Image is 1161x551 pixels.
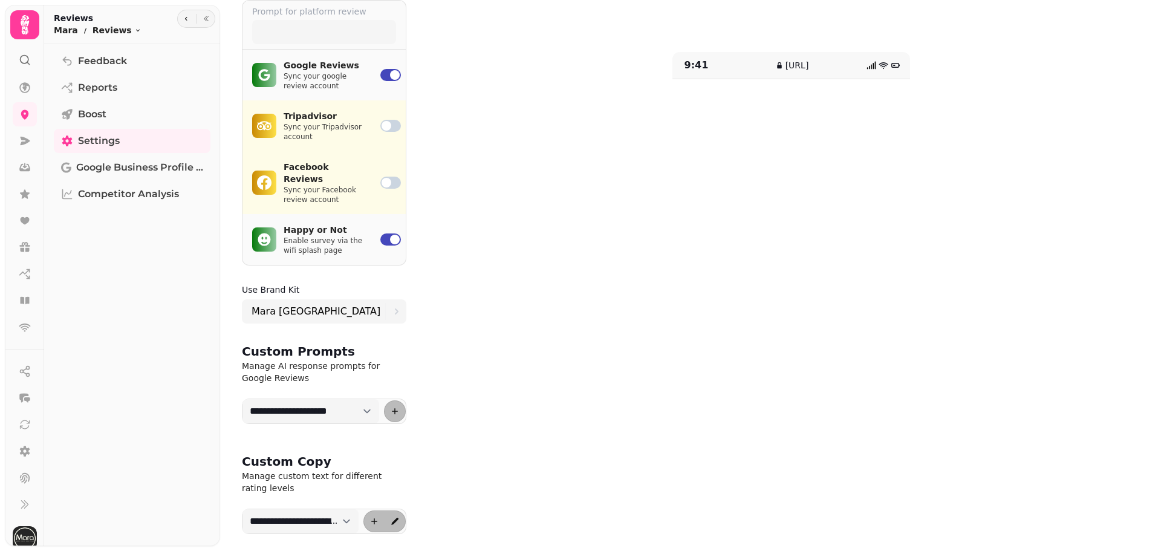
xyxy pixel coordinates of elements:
label: Prompt for platform review [252,5,396,18]
nav: Tabs [44,44,220,546]
span: Feedback [78,54,127,68]
span: Settings [78,134,120,148]
button: User avatar [10,526,39,550]
p: Happy or Not [284,224,366,236]
p: Sync your google review account [284,71,366,91]
span: Boost [78,107,106,122]
p: [URL] [785,59,809,71]
a: Competitor Analysis [54,182,210,206]
p: Sync your Facebook review account [284,185,366,204]
h2: Custom Prompts [242,343,355,360]
a: Reports [54,76,210,100]
p: 9:41 [685,58,747,73]
p: Sync your Tripadvisor account [284,122,366,142]
p: Enable survey via the wifi splash page [284,236,366,255]
p: Facebook Reviews [284,161,366,185]
label: Use Brand Kit [242,285,299,295]
iframe: branding-frame [672,79,910,551]
span: Competitor Analysis [78,187,179,201]
img: User avatar [13,526,37,550]
a: Feedback [54,49,210,73]
p: Mara [GEOGRAPHIC_DATA] [252,304,380,319]
a: Boost [54,102,210,126]
p: Manage AI response prompts for Google Reviews [242,360,406,384]
p: Manage custom text for different rating levels [242,470,406,494]
h2: Custom Copy [242,453,331,470]
p: Google Reviews [284,59,366,71]
span: Google Business Profile (Beta) [76,160,203,175]
span: Reports [78,80,117,95]
a: Google Business Profile (Beta) [54,155,210,180]
p: Tripadvisor [284,110,366,122]
a: Settings [54,129,210,153]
